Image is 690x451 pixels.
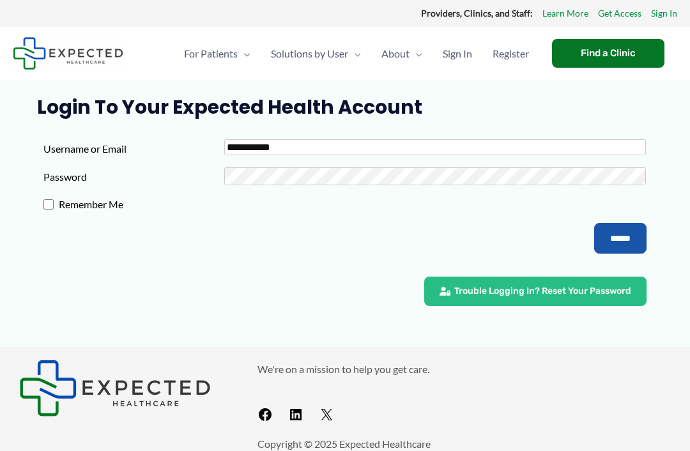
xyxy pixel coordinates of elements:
[598,5,641,22] a: Get Access
[424,277,647,306] a: Trouble Logging In? Reset Your Password
[433,31,482,76] a: Sign In
[348,31,361,76] span: Menu Toggle
[19,360,211,417] img: Expected Healthcare Logo - side, dark font, small
[493,31,529,76] span: Register
[381,31,410,76] span: About
[238,31,250,76] span: Menu Toggle
[454,287,631,296] span: Trouble Logging In? Reset Your Password
[54,195,234,214] label: Remember Me
[257,360,671,379] p: We're on a mission to help you get care.
[261,31,371,76] a: Solutions by UserMenu Toggle
[371,31,433,76] a: AboutMenu Toggle
[37,96,652,119] h1: Login to Your Expected Health Account
[13,37,123,70] img: Expected Healthcare Logo - side, dark font, small
[43,139,224,158] label: Username or Email
[257,438,431,450] span: Copyright © 2025 Expected Healthcare
[443,31,472,76] span: Sign In
[271,31,348,76] span: Solutions by User
[421,8,533,19] strong: Providers, Clinics, and Staff:
[410,31,422,76] span: Menu Toggle
[43,167,224,187] label: Password
[174,31,539,76] nav: Primary Site Navigation
[482,31,539,76] a: Register
[257,360,671,428] aside: Footer Widget 2
[19,360,226,417] aside: Footer Widget 1
[184,31,238,76] span: For Patients
[651,5,677,22] a: Sign In
[542,5,588,22] a: Learn More
[174,31,261,76] a: For PatientsMenu Toggle
[552,39,664,68] a: Find a Clinic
